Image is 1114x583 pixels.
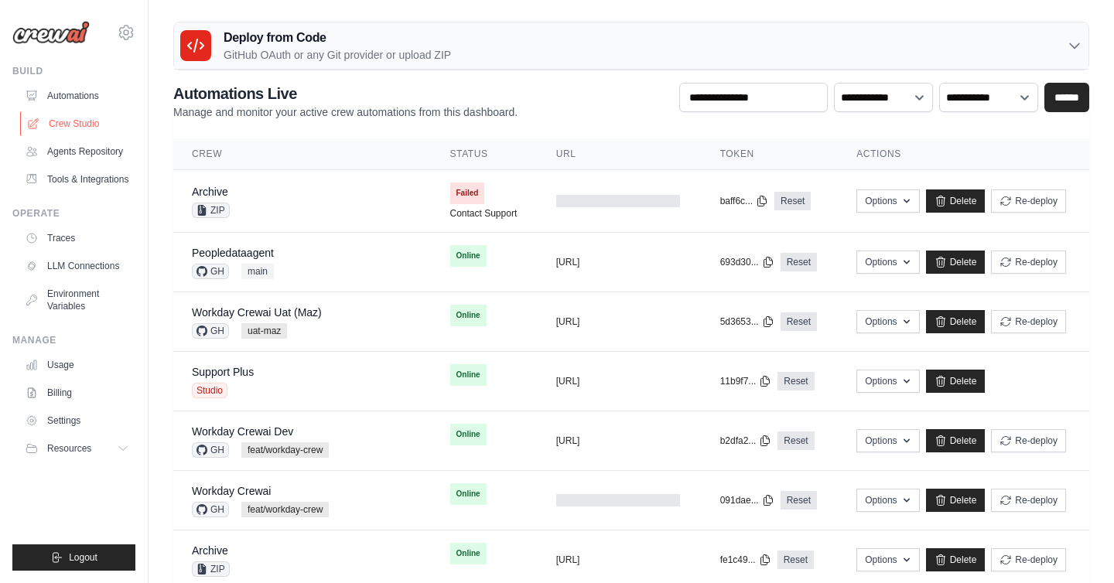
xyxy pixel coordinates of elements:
a: Workday Crewai [192,485,271,497]
a: Delete [926,489,986,512]
button: Options [856,370,919,393]
button: Logout [12,544,135,571]
a: Agents Repository [19,139,135,164]
span: uat-maz [241,323,287,339]
span: Studio [192,383,227,398]
a: Workday Crewai Uat (Maz) [192,306,322,319]
a: Tools & Integrations [19,167,135,192]
button: Re-deploy [991,548,1066,571]
h2: Automations Live [173,83,518,104]
img: Logo [12,21,90,44]
button: Options [856,310,919,333]
button: Re-deploy [991,489,1066,512]
button: Re-deploy [991,251,1066,274]
a: Reset [781,312,817,331]
p: Manage and monitor your active crew automations from this dashboard. [173,104,518,120]
button: 693d30... [720,256,774,268]
button: Options [856,251,919,274]
span: GH [192,442,229,458]
a: Settings [19,408,135,433]
a: Reset [777,431,814,450]
a: Reset [777,372,814,390]
a: Support Plus [192,366,254,378]
a: Contact Support [450,207,518,220]
span: feat/workday-crew [241,502,329,517]
button: 5d3653... [720,315,774,328]
button: Options [856,429,919,452]
a: Environment Variables [19,281,135,319]
a: Billing [19,380,135,405]
button: b2dfa2... [720,435,772,447]
button: 091dae... [720,494,774,506]
button: baff6c... [720,195,768,207]
a: Delete [926,548,986,571]
span: Failed [450,182,485,204]
th: URL [538,138,702,170]
button: Options [856,489,919,512]
th: Status [432,138,538,170]
a: Delete [926,370,986,393]
a: Peopledataagent [192,247,274,259]
a: Crew Studio [20,111,137,136]
a: Reset [781,253,817,271]
th: Actions [838,138,1089,170]
th: Token [702,138,839,170]
span: GH [192,323,229,339]
span: Online [450,483,487,505]
span: GH [192,502,229,517]
span: Logout [69,551,97,564]
button: Re-deploy [991,310,1066,333]
a: Usage [19,353,135,377]
a: Reset [777,551,814,569]
h3: Deploy from Code [224,29,451,47]
div: Operate [12,207,135,220]
a: Workday Crewai Dev [192,425,293,438]
a: Delete [926,429,986,452]
button: Options [856,548,919,571]
a: Delete [926,189,986,213]
button: Resources [19,436,135,461]
a: Archive [192,544,228,557]
span: ZIP [192,561,230,577]
span: main [241,264,274,279]
button: fe1c49... [720,554,771,566]
span: Resources [47,442,91,455]
a: Reset [781,491,817,510]
div: Manage [12,334,135,346]
span: feat/workday-crew [241,442,329,458]
th: Crew [173,138,432,170]
a: Reset [774,192,811,210]
button: Options [856,189,919,213]
p: GitHub OAuth or any Git provider or upload ZIP [224,47,451,63]
span: GH [192,264,229,279]
button: 11b9f7... [720,375,772,387]
span: Online [450,424,487,445]
div: Build [12,65,135,77]
a: LLM Connections [19,254,135,278]
a: Traces [19,226,135,251]
a: Delete [926,251,986,274]
span: Online [450,364,487,386]
a: Automations [19,84,135,108]
button: Re-deploy [991,429,1066,452]
span: ZIP [192,203,230,218]
span: Online [450,305,487,326]
span: Online [450,245,487,267]
a: Delete [926,310,986,333]
a: Archive [192,186,228,198]
button: Re-deploy [991,189,1066,213]
span: Online [450,543,487,564]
